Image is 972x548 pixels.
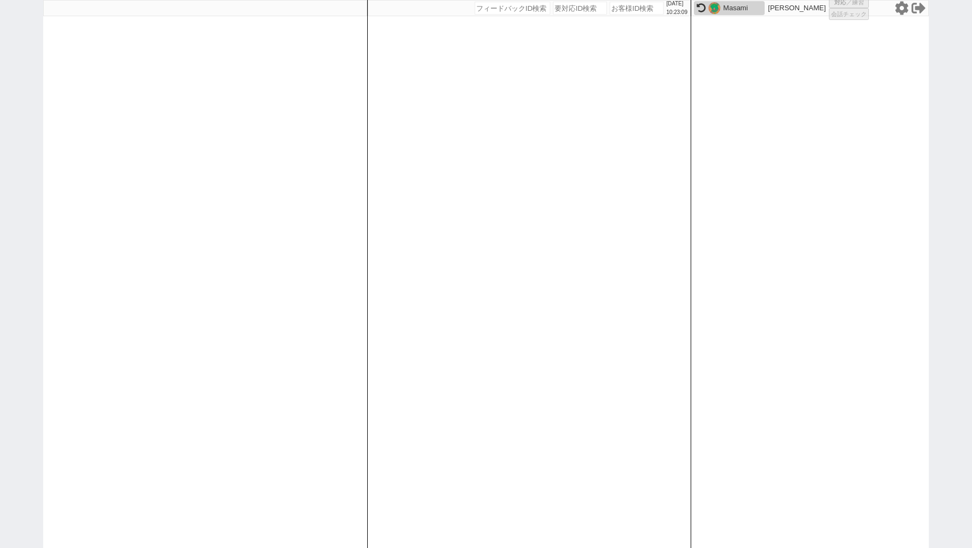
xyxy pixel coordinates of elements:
div: Masami [723,4,762,12]
button: 会話チェック [829,8,869,20]
input: お客様ID検索 [610,2,664,15]
input: フィードバックID検索 [475,2,550,15]
input: 要対応ID検索 [553,2,607,15]
span: 会話チェック [831,10,867,18]
p: [PERSON_NAME] [768,4,826,12]
img: 0hXYPsjW9lB3Z9ChbmubF5CQ1aBBxee15kAjsaGBteUBREPUciAz4fRE8PUE9EbxMmU2VNGEhZWhVxGXAQY1z7Qno6WUFEOEQ... [708,2,720,14]
p: 10:23:09 [666,8,687,17]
